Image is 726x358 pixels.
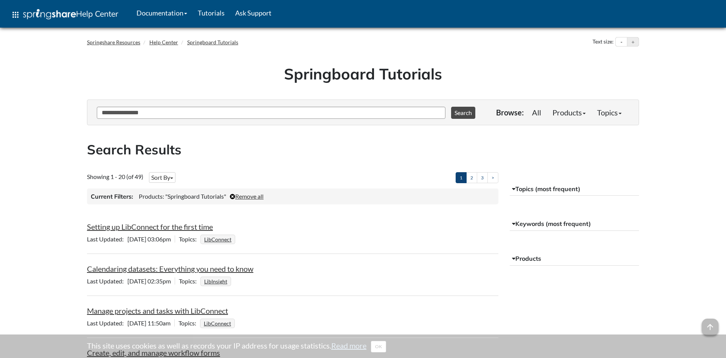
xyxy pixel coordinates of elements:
[187,39,238,45] a: Springboard Tutorials
[139,193,164,200] span: Products:
[178,319,200,327] span: Topics
[87,235,175,243] span: [DATE] 03:06pm
[87,319,127,327] span: Last Updated
[165,193,226,200] span: "Springboard Tutorials"
[79,340,647,352] div: This site uses cookies as well as records your IP address for usage statistics.
[526,105,547,120] a: All
[487,172,498,183] a: >
[547,105,591,120] a: Products
[203,234,233,245] a: LibConnect
[91,192,133,201] h3: Current Filters
[627,37,639,47] button: Increase text size
[510,252,639,266] button: Products
[496,107,524,118] p: Browse:
[203,318,232,329] a: LibConnect
[87,277,175,285] span: [DATE] 02:35pm
[702,319,718,328] a: arrow_upward
[616,37,627,47] button: Decrease text size
[456,172,498,183] ul: Pagination of search results
[200,319,237,327] ul: Topics
[76,9,118,19] span: Help Center
[179,277,200,285] span: Topics
[149,39,178,45] a: Help Center
[87,39,140,45] a: Springshare Resources
[230,193,264,200] a: Remove all
[87,306,228,315] a: Manage projects and tasks with LibConnect
[591,105,627,120] a: Topics
[87,277,127,285] span: Last Updated
[510,182,639,196] button: Topics (most frequent)
[702,319,718,335] span: arrow_upward
[456,172,467,183] a: 1
[477,172,488,183] a: 3
[11,10,20,19] span: apps
[87,319,174,327] span: [DATE] 11:50am
[23,9,76,19] img: Springshare
[192,3,230,22] a: Tutorials
[93,63,633,84] h1: Springboard Tutorials
[149,172,175,183] button: Sort By
[451,107,475,119] button: Search
[131,3,192,22] a: Documentation
[203,276,228,287] a: LibInsight
[510,217,639,231] button: Keywords (most frequent)
[591,37,615,47] div: Text size:
[466,172,477,183] a: 2
[87,264,253,273] a: Calendaring datasets: Everything you need to know
[230,3,277,22] a: Ask Support
[6,3,124,26] a: apps Help Center
[87,140,639,159] h2: Search Results
[179,235,200,243] span: Topics
[87,222,213,231] a: Setting up LibConnect for the first time
[87,173,143,180] span: Showing 1 - 20 (of 49)
[200,235,237,243] ul: Topics
[87,348,220,357] a: Create, edit, and manage workflow forms
[87,235,127,243] span: Last Updated
[200,277,233,285] ul: Topics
